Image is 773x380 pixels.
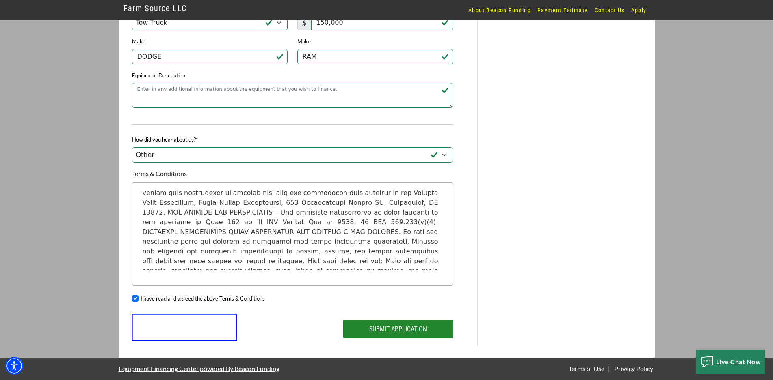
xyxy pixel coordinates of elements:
[119,359,279,378] a: Equipment Financing Center powered By Beacon Funding - open in a new tab
[132,136,198,144] label: How did you hear about us?*
[297,38,311,46] label: Make
[132,38,145,46] label: Make
[132,72,185,80] label: Equipment Description
[5,357,23,375] div: Accessibility Menu
[343,320,453,338] button: Submit Application
[139,189,446,270] textarea: Text area
[608,365,610,372] span: |
[716,358,761,365] span: Live Chat Now
[297,15,312,30] span: $
[696,350,765,374] button: Live Chat Now
[613,365,655,372] a: Privacy Policy - open in a new tab
[132,169,453,178] p: Terms & Conditions
[311,15,453,30] input: 50,000
[132,314,237,341] iframe: reCAPTCHA
[567,365,606,372] a: Terms of Use - open in a new tab
[123,1,187,15] a: Farm Source LLC
[141,295,265,303] label: I have read and agreed the above Terms & Conditions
